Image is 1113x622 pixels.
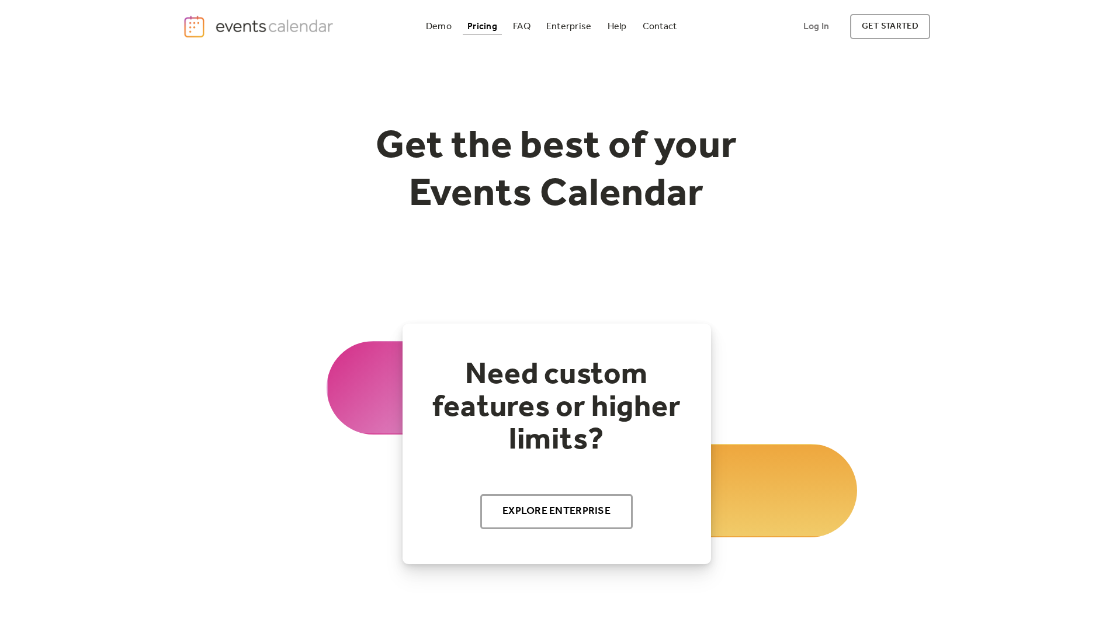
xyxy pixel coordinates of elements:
div: Pricing [467,23,497,30]
div: FAQ [513,23,531,30]
a: Help [603,19,632,34]
div: Demo [426,23,452,30]
div: Help [608,23,627,30]
h1: Get the best of your Events Calendar [332,123,781,218]
a: Log In [792,14,841,39]
div: Enterprise [546,23,591,30]
a: Explore Enterprise [480,494,633,529]
a: Demo [421,19,456,34]
div: Contact [643,23,677,30]
a: Pricing [463,19,502,34]
a: get started [850,14,930,39]
h2: Need custom features or higher limits? [426,359,688,457]
a: Contact [638,19,682,34]
a: Enterprise [542,19,596,34]
a: FAQ [508,19,535,34]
